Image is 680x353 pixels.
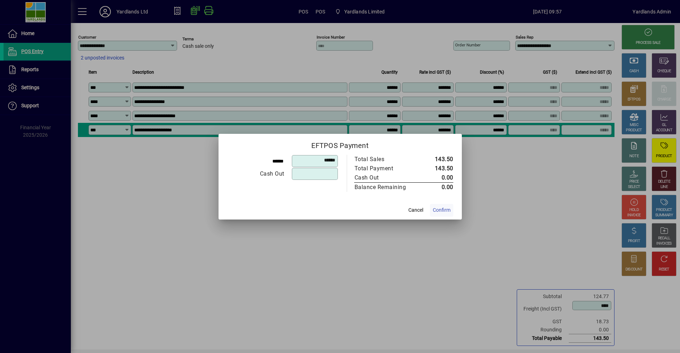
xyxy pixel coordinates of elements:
td: 143.50 [421,155,453,164]
button: Confirm [430,204,453,217]
div: Cash Out [355,173,414,182]
span: Cancel [408,206,423,214]
td: Total Payment [354,164,421,173]
button: Cancel [404,204,427,217]
td: 143.50 [421,164,453,173]
td: Total Sales [354,155,421,164]
h2: EFTPOS Payment [219,134,462,154]
td: 0.00 [421,182,453,192]
td: 0.00 [421,173,453,183]
div: Balance Remaining [355,183,414,192]
span: Confirm [433,206,450,214]
div: Cash Out [227,170,284,178]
